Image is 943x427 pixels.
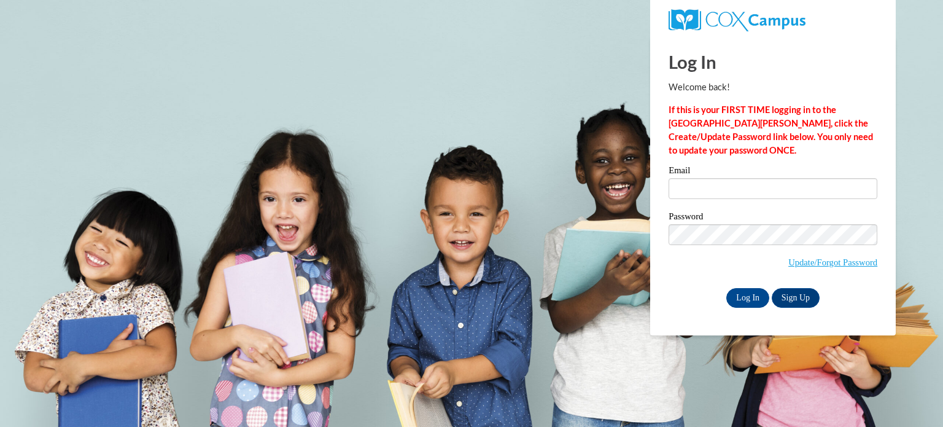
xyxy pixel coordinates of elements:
[669,80,877,94] p: Welcome back!
[669,14,805,25] a: COX Campus
[669,49,877,74] h1: Log In
[669,9,805,31] img: COX Campus
[669,104,873,155] strong: If this is your FIRST TIME logging in to the [GEOGRAPHIC_DATA][PERSON_NAME], click the Create/Upd...
[788,257,877,267] a: Update/Forgot Password
[726,288,769,308] input: Log In
[669,166,877,178] label: Email
[669,212,877,224] label: Password
[772,288,820,308] a: Sign Up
